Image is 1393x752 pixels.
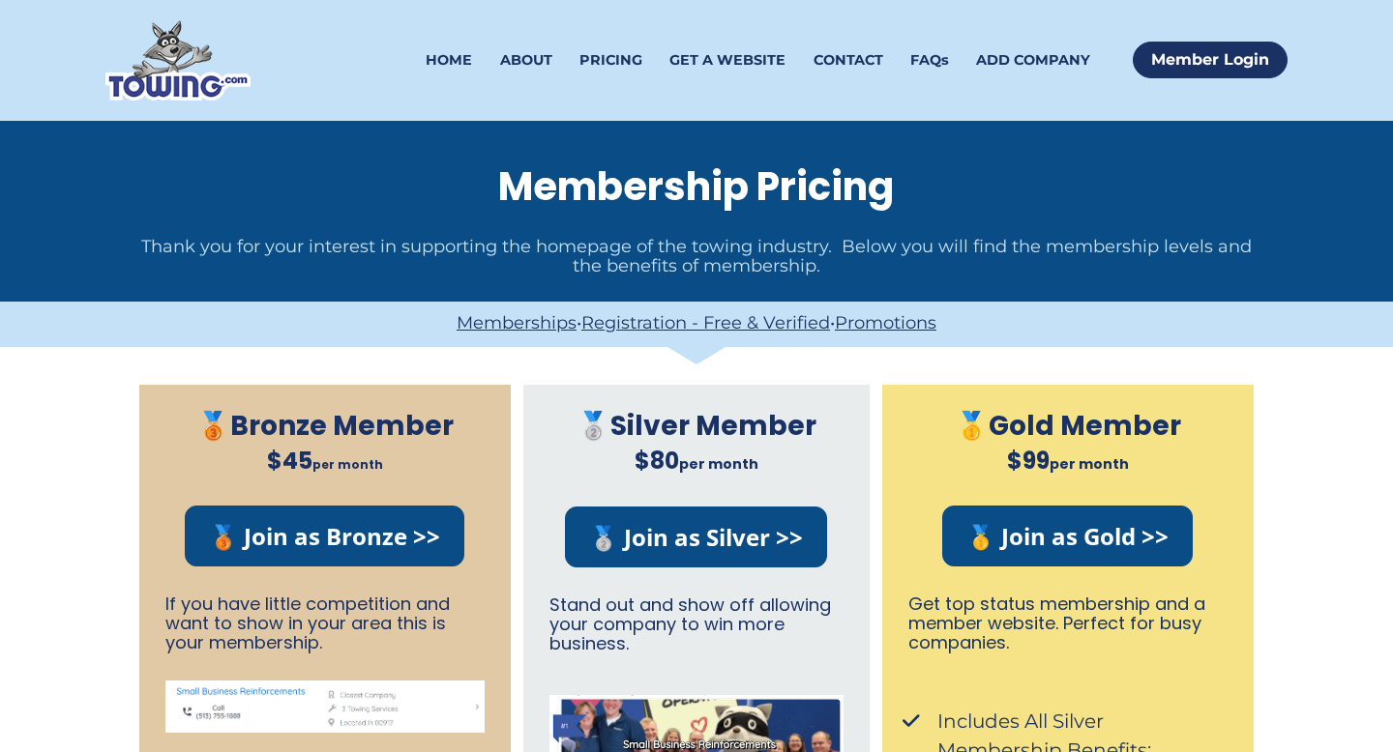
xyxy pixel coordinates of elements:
[498,159,894,214] span: Membership Pricing
[1007,445,1050,477] strong: $99
[1133,42,1288,78] a: Member Login
[579,38,642,83] a: PRICING
[565,506,827,567] a: 🥈 Join as Silver >>
[426,38,472,83] a: HOME
[577,407,816,445] strong: 🥈Silver Member
[196,407,454,445] strong: 🥉Bronze Member
[105,20,251,101] img: Towing.com Logo
[814,38,883,83] a: CONTACT
[581,312,830,333] a: Registration - Free & Verified
[635,445,679,477] strong: $80
[457,312,577,333] a: Memberships
[942,506,1193,566] a: 🥇 Join as Gold >>
[910,38,949,83] a: FAQs
[185,506,464,566] a: 🥉 Join as Bronze >>
[835,312,936,333] a: Promotions
[549,593,836,656] span: Stand out and show off allowing your company to win more business.
[955,407,1181,445] strong: 🥇Gold Member
[165,592,455,655] span: If you have little competition and want to show in your area this is your membership.
[1050,454,1129,474] strong: per month
[908,592,1210,655] span: Get top status membership and a member website. Perfect for busy companies.
[976,38,1090,83] a: ADD COMPANY
[267,445,312,477] strong: $45
[679,454,758,474] strong: per month
[141,236,1257,276] span: Thank you for your interest in supporting the homepage of the towing industry. Below you will fin...
[116,316,1277,333] p: • •
[669,38,785,83] a: GET A WEBSITE
[312,456,383,473] strong: per month
[500,38,552,83] a: ABOUT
